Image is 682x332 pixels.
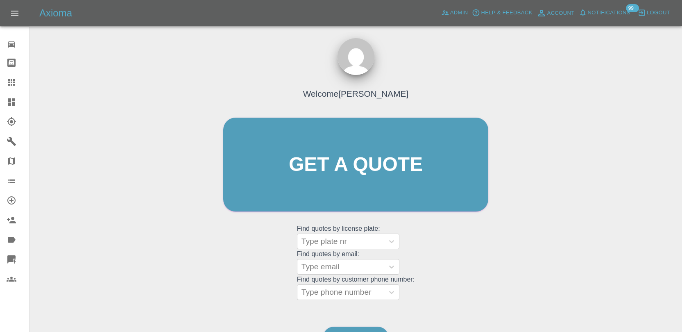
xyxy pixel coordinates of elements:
[481,8,532,18] span: Help & Feedback
[450,8,468,18] span: Admin
[588,8,630,18] span: Notifications
[223,118,488,211] a: Get a quote
[338,38,374,75] img: ...
[626,4,639,12] span: 99+
[439,7,470,19] a: Admin
[470,7,534,19] button: Help & Feedback
[547,9,575,18] span: Account
[297,250,415,275] grid: Find quotes by email:
[5,3,25,23] button: Open drawer
[297,276,415,300] grid: Find quotes by customer phone number:
[636,7,672,19] button: Logout
[535,7,577,20] a: Account
[297,225,415,249] grid: Find quotes by license plate:
[39,7,72,20] h5: Axioma
[303,87,408,100] h4: Welcome [PERSON_NAME]
[647,8,670,18] span: Logout
[577,7,632,19] button: Notifications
